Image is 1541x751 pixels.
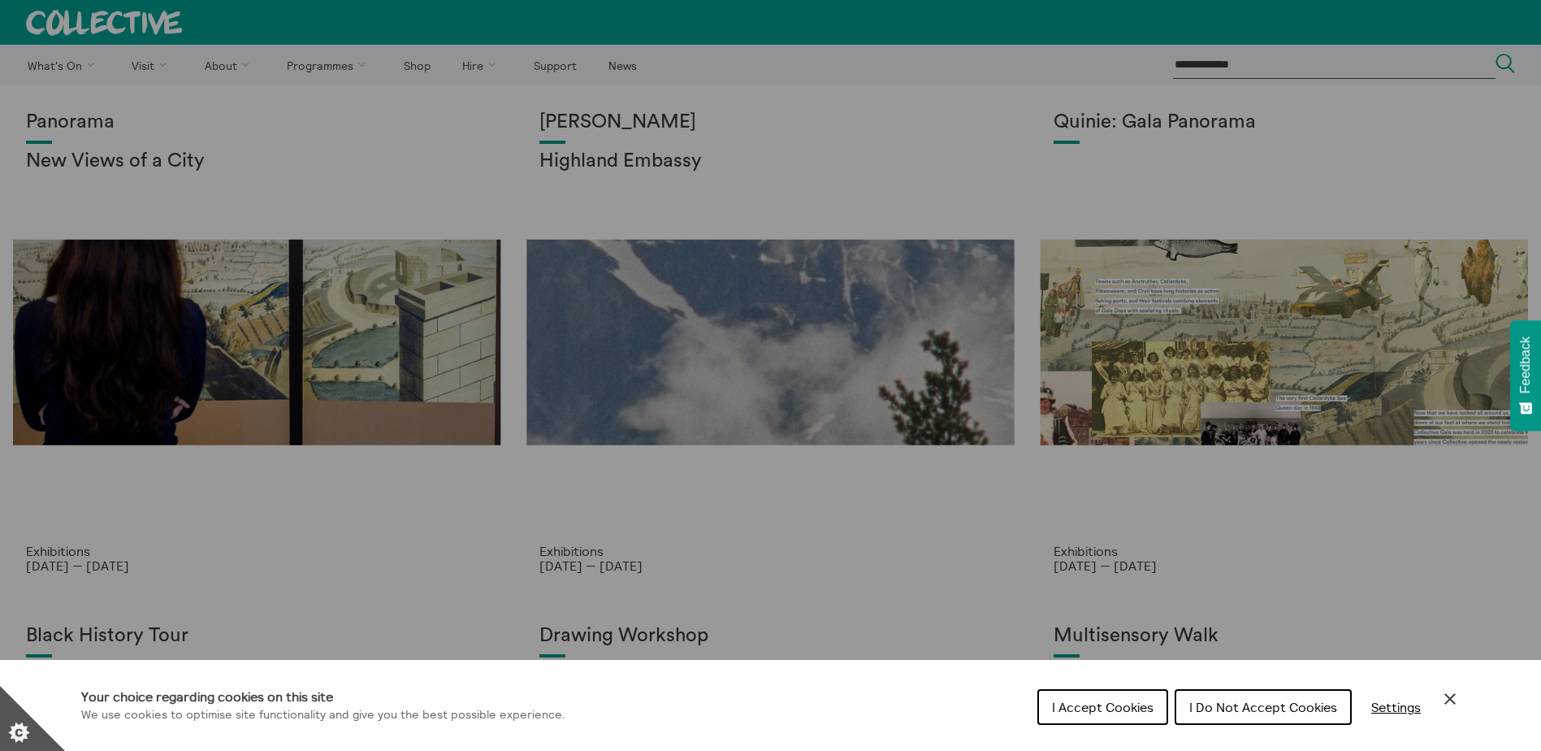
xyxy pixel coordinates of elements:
button: Feedback - Show survey [1510,320,1541,431]
h1: Your choice regarding cookies on this site [81,687,565,706]
button: Settings [1358,691,1434,723]
p: We use cookies to optimise site functionality and give you the best possible experience. [81,706,565,724]
span: I Accept Cookies [1052,699,1154,715]
button: Close Cookie Control [1440,689,1460,709]
span: I Do Not Accept Cookies [1189,699,1337,715]
span: Settings [1371,699,1421,715]
button: I Accept Cookies [1037,689,1168,725]
span: Feedback [1518,336,1533,393]
button: I Do Not Accept Cookies [1175,689,1352,725]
